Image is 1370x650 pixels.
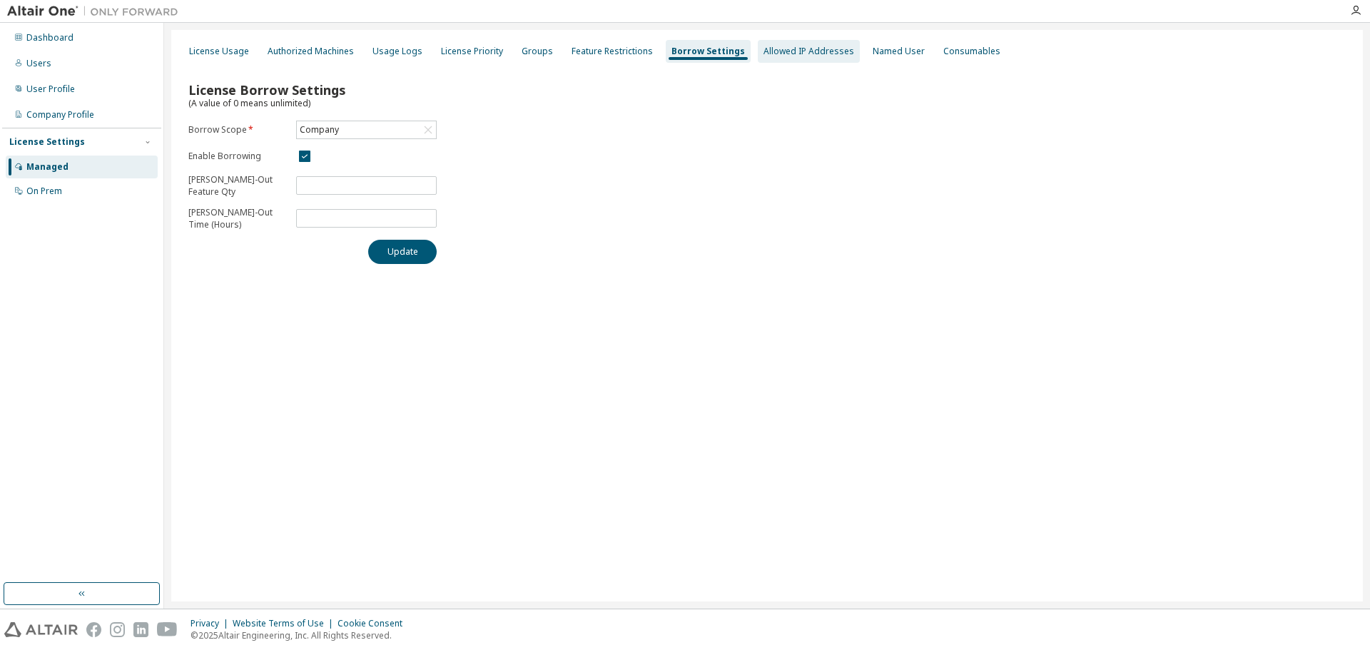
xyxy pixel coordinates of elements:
[26,109,94,121] div: Company Profile
[188,206,288,230] p: [PERSON_NAME]-Out Time (Hours)
[4,622,78,637] img: altair_logo.svg
[522,46,553,57] div: Groups
[26,83,75,95] div: User Profile
[26,186,62,197] div: On Prem
[110,622,125,637] img: instagram.svg
[191,629,411,641] p: © 2025 Altair Engineering, Inc. All Rights Reserved.
[188,124,288,136] label: Borrow Scope
[26,32,73,44] div: Dashboard
[133,622,148,637] img: linkedin.svg
[572,46,653,57] div: Feature Restrictions
[188,173,288,198] p: [PERSON_NAME]-Out Feature Qty
[188,81,345,98] span: License Borrow Settings
[297,121,436,138] div: Company
[873,46,925,57] div: Named User
[7,4,186,19] img: Altair One
[157,622,178,637] img: youtube.svg
[268,46,354,57] div: Authorized Machines
[9,136,85,148] div: License Settings
[86,622,101,637] img: facebook.svg
[441,46,503,57] div: License Priority
[26,58,51,69] div: Users
[26,161,68,173] div: Managed
[943,46,1000,57] div: Consumables
[372,46,422,57] div: Usage Logs
[191,618,233,629] div: Privacy
[338,618,411,629] div: Cookie Consent
[188,151,288,162] label: Enable Borrowing
[763,46,854,57] div: Allowed IP Addresses
[298,122,341,138] div: Company
[368,240,437,264] button: Update
[233,618,338,629] div: Website Terms of Use
[188,97,310,109] span: (A value of 0 means unlimited)
[671,46,745,57] div: Borrow Settings
[189,46,249,57] div: License Usage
